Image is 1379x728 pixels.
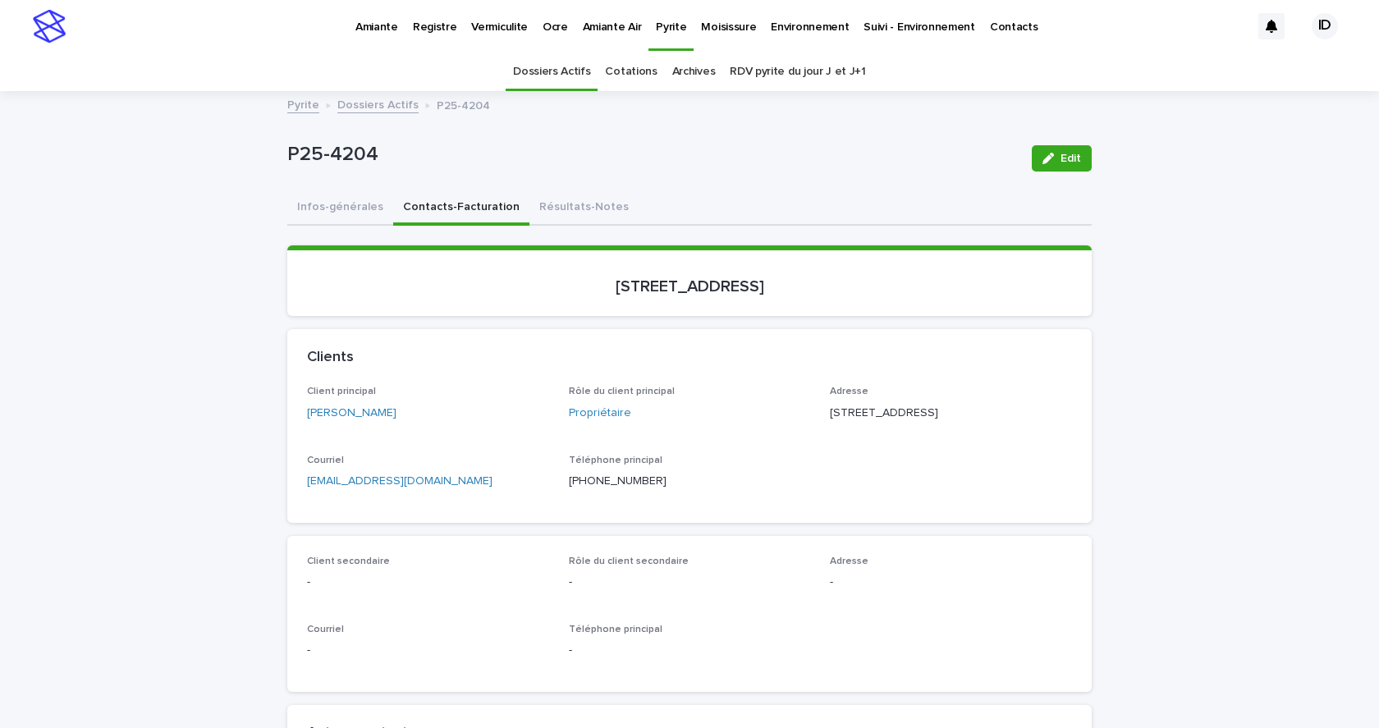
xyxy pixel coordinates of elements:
span: Edit [1061,153,1081,164]
button: Infos-générales [287,191,393,226]
button: Contacts-Facturation [393,191,529,226]
a: Archives [672,53,716,91]
div: ID [1312,13,1338,39]
span: Client secondaire [307,556,390,566]
span: Client principal [307,387,376,396]
p: [STREET_ADDRESS] [830,405,1072,422]
p: - [569,574,811,591]
a: Cotations [605,53,657,91]
a: Dossiers Actifs [513,53,590,91]
p: [STREET_ADDRESS] [307,277,1072,296]
img: stacker-logo-s-only.png [33,10,66,43]
span: Courriel [307,456,344,465]
a: RDV pyrite du jour J et J+1 [730,53,866,91]
a: Pyrite [287,94,319,113]
a: Propriétaire [569,405,631,422]
a: [EMAIL_ADDRESS][DOMAIN_NAME] [307,475,492,487]
p: - [307,642,549,659]
p: - [307,574,549,591]
span: Rôle du client secondaire [569,556,689,566]
span: Courriel [307,625,344,634]
p: - [830,574,1072,591]
p: - [569,642,811,659]
p: [PHONE_NUMBER] [569,473,811,490]
a: [PERSON_NAME] [307,405,396,422]
button: Edit [1032,145,1092,172]
span: Téléphone principal [569,625,662,634]
p: P25-4204 [287,143,1019,167]
p: P25-4204 [437,95,490,113]
span: Téléphone principal [569,456,662,465]
h2: Clients [307,349,354,367]
a: Dossiers Actifs [337,94,419,113]
button: Résultats-Notes [529,191,639,226]
span: Adresse [830,556,868,566]
span: Adresse [830,387,868,396]
span: Rôle du client principal [569,387,675,396]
